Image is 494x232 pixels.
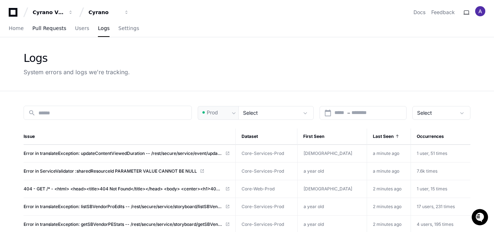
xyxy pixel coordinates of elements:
th: Dataset [235,128,297,145]
span: 1 user, 51 times [417,151,447,156]
td: Core-Services-Prod [235,198,297,216]
img: ACg8ocKp9NJU86AhYPm5j5-XWfHYmonV8TnT7jeP4OqaAC7h51ntMQ=s96-c [475,6,485,16]
div: Cyrano Video [33,9,64,16]
span: 7.6k times [417,168,437,174]
th: Occurrences [411,128,470,145]
span: Prod [207,109,218,116]
td: a year old [297,198,367,215]
span: First Seen [303,134,324,139]
td: 2 minutes ago [367,198,411,216]
span: Users [75,26,89,30]
span: Error in translateException: listSBVendorProEdits -- /rest/secure/service/storyboard/listSBVendor... [24,204,222,210]
a: Powered byPylon [51,76,88,81]
span: Home [9,26,24,30]
td: [DEMOGRAPHIC_DATA] [297,145,367,162]
a: Error in translateException: getSBVendorPEStats -- /rest/secure/service/storyboard/getSBVendorPES... [24,222,230,227]
td: 2 minutes ago [367,180,411,198]
div: Start new chat [25,54,119,61]
button: Cyrano Video [30,6,76,19]
button: Open calendar [324,109,332,117]
button: Feedback [431,9,455,16]
a: Error in translateException: updateContentViewedDuration -- /rest/secure/service/event/updateCont... [24,151,230,156]
td: Core-Web-Prod [235,180,297,198]
div: System errors and logs we're tracking. [24,68,130,76]
td: [DEMOGRAPHIC_DATA] [297,180,367,198]
a: 404 - GET /* - <html> <head><title>404 Not Found</title></head> <body> <center><h1>404 Not Found<... [24,186,230,192]
a: Logs [98,20,110,37]
td: a minute ago [367,145,411,163]
span: 404 - GET /* - <html> <head><title>404 Not Found</title></head> <body> <center><h1>404 Not Found<... [24,186,222,192]
img: 1736555170064-99ba0984-63c1-480f-8ee9-699278ef63ed [7,54,20,67]
a: Error in ServiceValidator :sharedResourceId PARAMETER VALUE CANNOT BE NULL [24,168,230,174]
a: Pull Requests [32,20,66,37]
div: Welcome [7,29,132,41]
img: PlayerZero [7,7,22,22]
mat-icon: calendar_today [324,109,332,117]
a: Docs [413,9,425,16]
a: Home [9,20,24,37]
div: We're offline, we'll be back soon [25,61,95,67]
button: Start new chat [123,56,132,65]
a: Users [75,20,89,37]
td: a year old [297,163,367,180]
span: 4 users, 195 times [417,222,453,227]
a: Error in translateException: listSBVendorProEdits -- /rest/secure/service/storyboard/listSBVendor... [24,204,230,210]
td: Core-Services-Prod [235,145,297,163]
span: Select [243,110,258,116]
a: Settings [118,20,139,37]
div: Cyrano [88,9,120,16]
span: 17 users, 231 times [417,204,455,209]
iframe: Open customer support [471,208,490,228]
span: 1 user, 15 times [417,186,447,191]
td: Core-Services-Prod [235,163,297,180]
span: Settings [118,26,139,30]
span: Error in translateException: updateContentViewedDuration -- /rest/secure/service/event/updateCont... [24,151,222,156]
td: a minute ago [367,163,411,180]
span: Logs [98,26,110,30]
span: Pylon [72,76,88,81]
span: Last Seen [373,134,394,139]
span: Error in translateException: getSBVendorPEStats -- /rest/secure/service/storyboard/getSBVendorPES... [24,222,222,227]
span: – [347,109,350,117]
mat-icon: search [28,109,36,117]
span: Pull Requests [32,26,66,30]
span: Error in ServiceValidator :sharedResourceId PARAMETER VALUE CANNOT BE NULL [24,168,197,174]
span: Select [417,110,432,116]
button: Cyrano [86,6,132,19]
div: Logs [24,52,130,65]
th: Issue [24,128,235,145]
